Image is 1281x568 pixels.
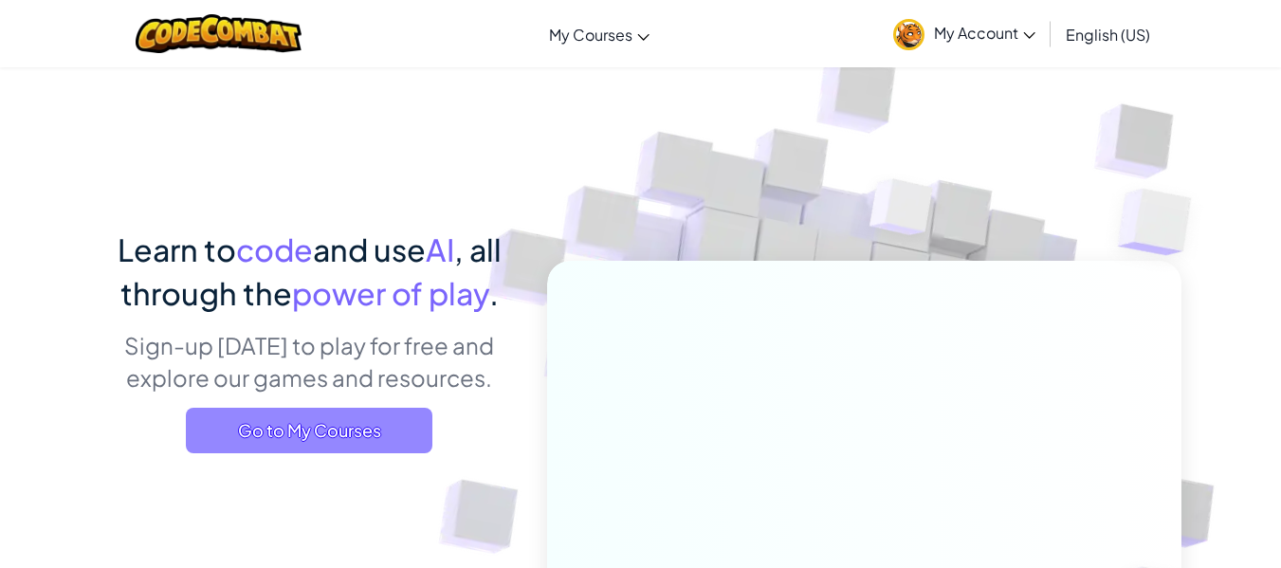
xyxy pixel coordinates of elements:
[186,408,432,453] a: Go to My Courses
[934,23,1035,43] span: My Account
[313,230,426,268] span: and use
[236,230,313,268] span: code
[884,4,1045,64] a: My Account
[118,230,236,268] span: Learn to
[549,25,632,45] span: My Courses
[1066,25,1150,45] span: English (US)
[893,19,924,50] img: avatar
[426,230,454,268] span: AI
[292,274,489,312] span: power of play
[1056,9,1160,60] a: English (US)
[489,274,499,312] span: .
[833,141,970,283] img: Overlap cubes
[540,9,659,60] a: My Courses
[101,329,519,394] p: Sign-up [DATE] to play for free and explore our games and resources.
[136,14,302,53] img: CodeCombat logo
[1080,142,1244,302] img: Overlap cubes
